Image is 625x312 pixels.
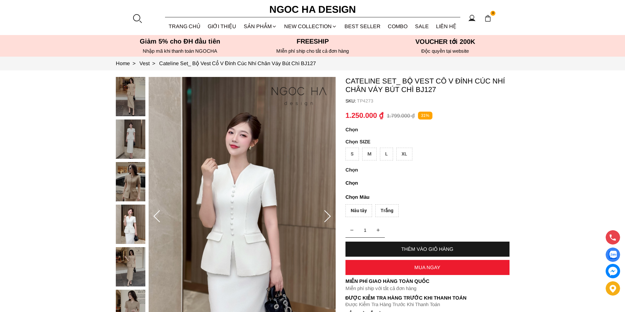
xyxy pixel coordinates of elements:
[345,295,510,301] p: Được Kiểm Tra Hàng Trước Khi Thanh Toán
[165,18,204,35] a: TRANG CHỦ
[116,77,145,116] img: Cateline Set_ Bộ Vest Cổ V Đính Cúc Nhí Chân Váy Bút Chì BJ127_mini_0
[381,48,510,54] h6: Độc quyền tại website
[140,38,220,45] font: Giảm 5% cho ĐH đầu tiên
[345,302,510,307] p: Được Kiểm Tra Hàng Trước Khi Thanh Toán
[240,18,281,35] div: SẢN PHẨM
[345,265,510,270] div: MUA NGAY
[345,285,416,291] font: Miễn phí ship với tất cả đơn hàng
[484,15,491,22] img: img-CART-ICON-ksit0nf1
[490,11,496,16] span: 0
[345,278,429,284] font: Miễn phí giao hàng toàn quốc
[159,61,316,66] a: Link to Cateline Set_ Bộ Vest Cổ V Đính Cúc Nhí Chân Váy Bút Chì BJ127
[139,61,159,66] a: Link to Vest
[345,111,384,120] p: 1.250.000 ₫
[609,251,617,259] img: Display image
[116,119,145,159] img: Cateline Set_ Bộ Vest Cổ V Đính Cúc Nhí Chân Váy Bút Chì BJ127_mini_1
[345,139,510,144] p: SIZE
[281,18,341,35] a: NEW COLLECTION
[143,48,217,54] font: Nhập mã khi thanh toán NGOCHA
[345,224,385,237] input: Quantity input
[297,38,329,45] font: Freeship
[116,205,145,244] img: Cateline Set_ Bộ Vest Cổ V Đính Cúc Nhí Chân Váy Bút Chì BJ127_mini_3
[396,148,412,160] div: XL
[411,18,433,35] a: SALE
[345,98,357,103] h6: SKU:
[606,264,620,278] a: messenger
[375,204,399,217] div: Trắng
[418,112,432,120] p: 31%
[130,61,138,66] span: >
[345,204,372,217] div: Nâu tây
[384,18,411,35] a: Combo
[345,77,510,94] p: Cateline Set_ Bộ Vest Cổ V Đính Cúc Nhí Chân Váy Bút Chì BJ127
[116,162,145,201] img: Cateline Set_ Bộ Vest Cổ V Đính Cúc Nhí Chân Váy Bút Chì BJ127_mini_2
[263,2,362,17] a: Ngoc Ha Design
[345,193,510,201] p: Màu
[381,38,510,46] h5: VOUCHER tới 200K
[116,247,145,286] img: Cateline Set_ Bộ Vest Cổ V Đính Cúc Nhí Chân Váy Bút Chì BJ127_mini_4
[606,248,620,262] a: Display image
[362,148,377,160] div: M
[150,61,158,66] span: >
[116,61,139,66] a: Link to Home
[387,113,415,119] p: 1.799.000 ₫
[432,18,460,35] a: LIÊN HỆ
[345,246,510,252] div: THÊM VÀO GIỎ HÀNG
[357,98,510,103] p: TP4273
[345,148,359,160] div: S
[248,48,377,54] h6: MIễn phí ship cho tất cả đơn hàng
[204,18,240,35] a: GIỚI THIỆU
[341,18,385,35] a: BEST SELLER
[380,148,393,160] div: L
